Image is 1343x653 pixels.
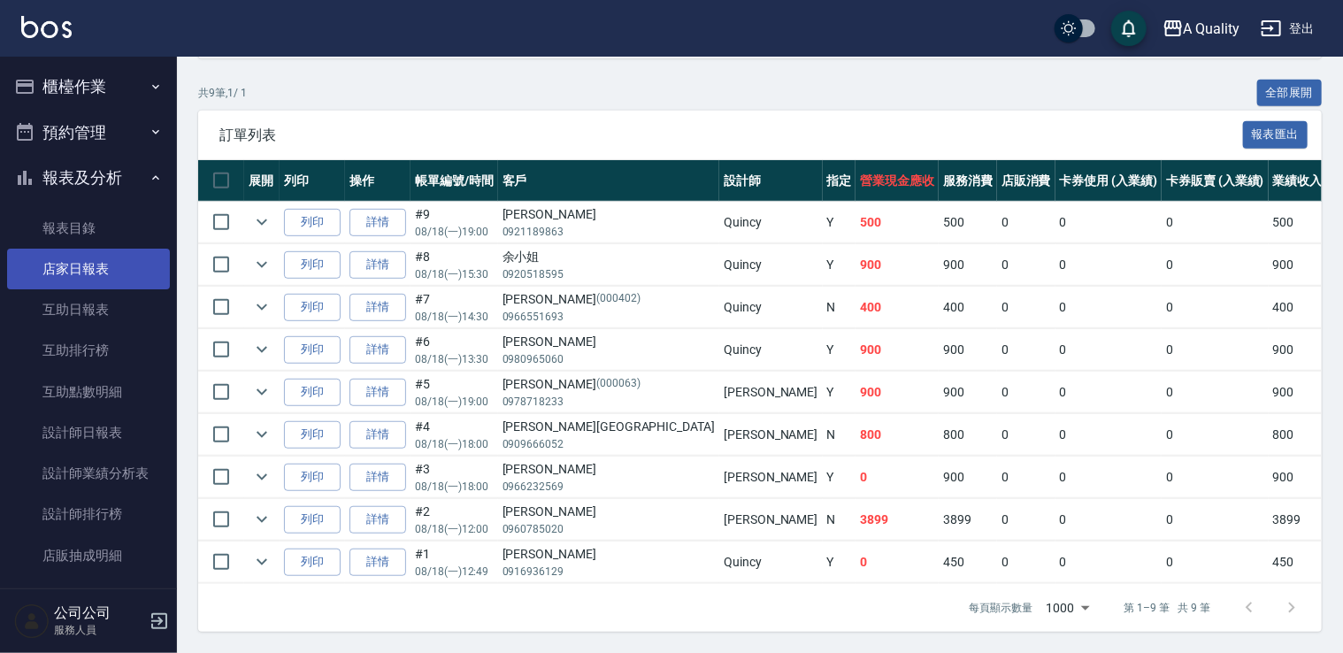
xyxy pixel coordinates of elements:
[939,457,997,498] td: 900
[503,290,716,309] div: [PERSON_NAME]
[596,290,641,309] p: (000402)
[1243,121,1308,149] button: 報表匯出
[823,160,856,202] th: 指定
[823,542,856,583] td: Y
[823,329,856,371] td: Y
[856,287,939,328] td: 400
[823,372,856,413] td: Y
[349,506,406,534] a: 詳情
[1162,160,1269,202] th: 卡券販賣 (入業績)
[1269,329,1327,371] td: 900
[503,521,716,537] p: 0960785020
[503,224,716,240] p: 0921189863
[411,499,498,541] td: #2
[219,127,1243,144] span: 訂單列表
[1055,499,1163,541] td: 0
[349,549,406,576] a: 詳情
[249,421,275,448] button: expand row
[1269,202,1327,243] td: 500
[1055,372,1163,413] td: 0
[349,464,406,491] a: 詳情
[415,224,494,240] p: 08/18 (一) 19:00
[284,336,341,364] button: 列印
[939,414,997,456] td: 800
[503,333,716,351] div: [PERSON_NAME]
[719,329,822,371] td: Quincy
[249,251,275,278] button: expand row
[503,418,716,436] div: [PERSON_NAME][GEOGRAPHIC_DATA]
[7,412,170,453] a: 設計師日報表
[349,421,406,449] a: 詳情
[411,202,498,243] td: #9
[1257,80,1323,107] button: 全部展開
[1269,414,1327,456] td: 800
[997,457,1055,498] td: 0
[415,521,494,537] p: 08/18 (一) 12:00
[997,244,1055,286] td: 0
[411,244,498,286] td: #8
[1055,202,1163,243] td: 0
[415,564,494,580] p: 08/18 (一) 12:49
[1162,499,1269,541] td: 0
[280,160,345,202] th: 列印
[349,294,406,321] a: 詳情
[1055,244,1163,286] td: 0
[249,294,275,320] button: expand row
[1162,372,1269,413] td: 0
[503,460,716,479] div: [PERSON_NAME]
[1055,457,1163,498] td: 0
[1162,287,1269,328] td: 0
[719,499,822,541] td: [PERSON_NAME]
[939,499,997,541] td: 3899
[411,329,498,371] td: #6
[7,494,170,534] a: 設計師排行榜
[719,457,822,498] td: [PERSON_NAME]
[284,209,341,236] button: 列印
[997,542,1055,583] td: 0
[415,394,494,410] p: 08/18 (一) 19:00
[1162,329,1269,371] td: 0
[7,535,170,576] a: 店販抽成明細
[997,202,1055,243] td: 0
[1269,542,1327,583] td: 450
[823,202,856,243] td: Y
[939,329,997,371] td: 900
[1269,457,1327,498] td: 900
[1162,244,1269,286] td: 0
[1055,160,1163,202] th: 卡券使用 (入業績)
[249,336,275,363] button: expand row
[198,85,247,101] p: 共 9 筆, 1 / 1
[1040,584,1096,632] div: 1000
[284,421,341,449] button: 列印
[498,160,720,202] th: 客戶
[719,244,822,286] td: Quincy
[284,251,341,279] button: 列印
[1055,414,1163,456] td: 0
[415,436,494,452] p: 08/18 (一) 18:00
[7,330,170,371] a: 互助排行榜
[1055,542,1163,583] td: 0
[856,414,939,456] td: 800
[997,287,1055,328] td: 0
[856,372,939,413] td: 900
[823,244,856,286] td: Y
[411,414,498,456] td: #4
[503,205,716,224] div: [PERSON_NAME]
[503,248,716,266] div: 余小姐
[7,249,170,289] a: 店家日報表
[997,414,1055,456] td: 0
[244,160,280,202] th: 展開
[415,309,494,325] p: 08/18 (一) 14:30
[249,506,275,533] button: expand row
[7,110,170,156] button: 預約管理
[14,603,50,639] img: Person
[503,503,716,521] div: [PERSON_NAME]
[969,600,1032,616] p: 每頁顯示數量
[349,379,406,406] a: 詳情
[1269,372,1327,413] td: 900
[1269,160,1327,202] th: 業績收入
[1162,414,1269,456] td: 0
[249,549,275,575] button: expand row
[1269,287,1327,328] td: 400
[1111,11,1147,46] button: save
